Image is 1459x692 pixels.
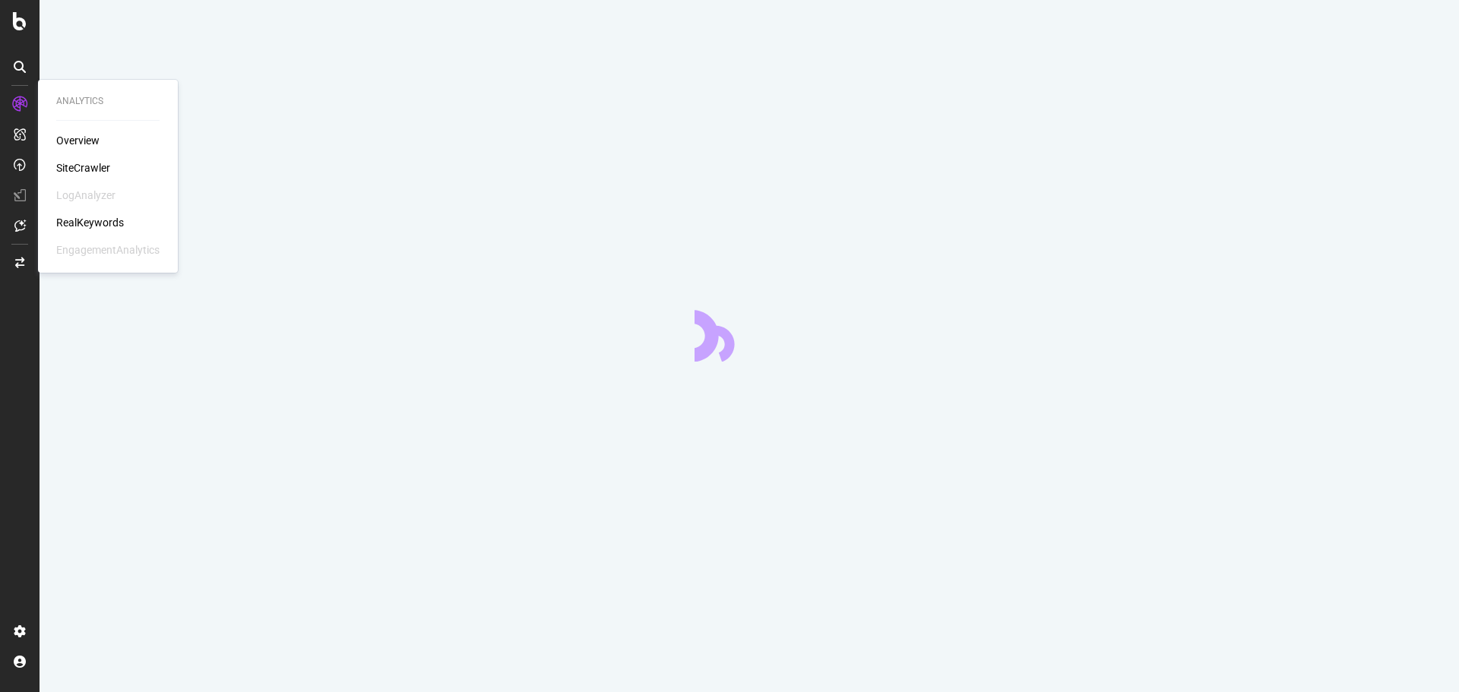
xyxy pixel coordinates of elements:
[56,188,116,203] div: LogAnalyzer
[56,215,124,230] a: RealKeywords
[695,307,804,362] div: animation
[56,242,160,258] div: EngagementAnalytics
[56,133,100,148] a: Overview
[56,95,160,108] div: Analytics
[56,160,110,175] a: SiteCrawler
